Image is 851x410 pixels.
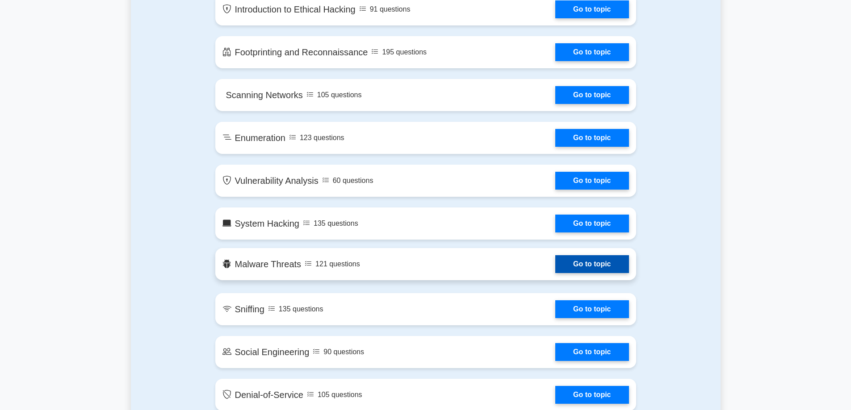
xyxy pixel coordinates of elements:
a: Go to topic [555,215,629,232]
a: Go to topic [555,129,629,147]
a: Go to topic [555,255,629,273]
a: Go to topic [555,300,629,318]
a: Go to topic [555,172,629,190]
a: Go to topic [555,0,629,18]
a: Go to topic [555,343,629,361]
a: Go to topic [555,86,629,104]
a: Go to topic [555,386,629,404]
a: Go to topic [555,43,629,61]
